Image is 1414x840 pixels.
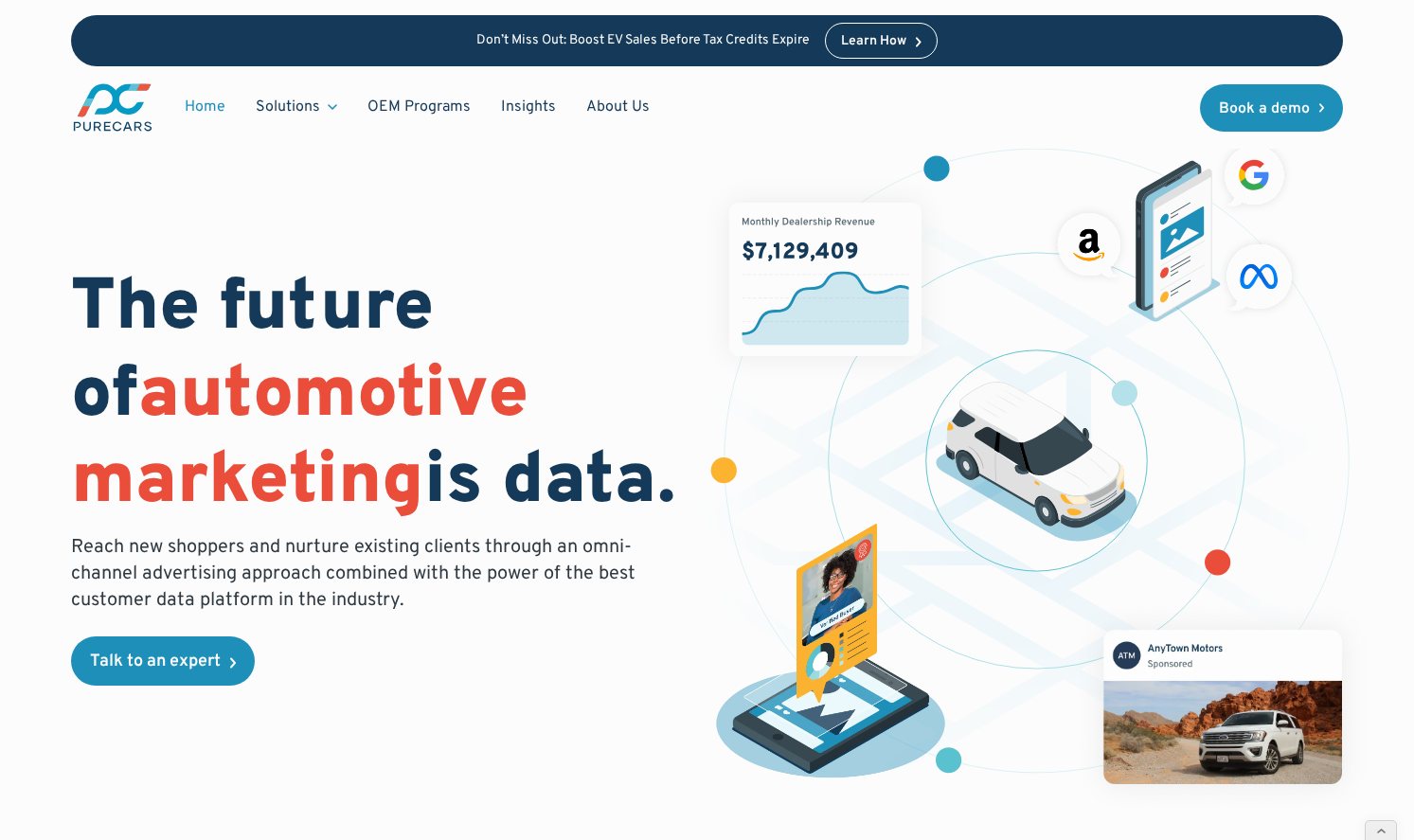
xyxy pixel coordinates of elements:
p: Don’t Miss Out: Boost EV Sales Before Tax Credits Expire [476,33,810,49]
div: Solutions [256,97,320,117]
a: main [71,81,154,134]
a: Home [170,89,241,125]
a: About Us [571,89,665,125]
a: Learn How [825,23,938,59]
a: OEM Programs [352,89,486,125]
div: Learn How [841,35,906,48]
span: automotive marketing [71,351,528,528]
div: Solutions [241,89,352,125]
img: illustration of a vehicle [936,382,1138,542]
a: Book a demo [1200,84,1344,132]
p: Reach new shoppers and nurture existing clients through an omni-channel advertising approach comb... [71,534,647,614]
img: ads on social media and advertising partners [1048,136,1301,322]
a: Insights [486,89,571,125]
img: mockup of facebook post [1070,597,1374,817]
img: persona of a buyer [699,524,962,787]
img: chart showing monthly dealership revenue of $7m [729,203,922,356]
img: purecars logo [71,81,154,134]
a: Talk to an expert [71,636,255,686]
div: Book a demo [1219,101,1310,116]
div: Talk to an expert [90,653,221,670]
h1: The future of is data. [71,267,685,527]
